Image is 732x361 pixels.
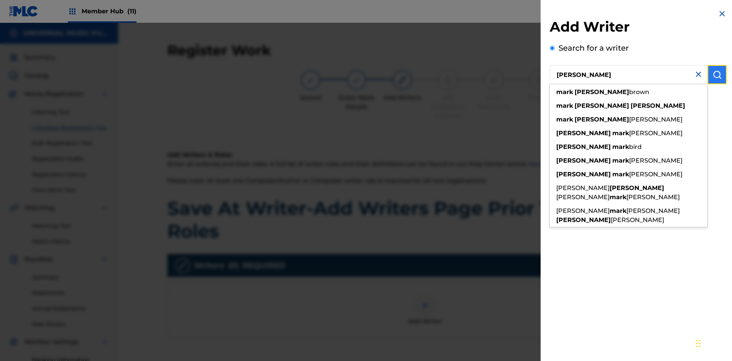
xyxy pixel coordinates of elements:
[556,171,611,178] strong: [PERSON_NAME]
[631,102,685,109] strong: [PERSON_NAME]
[575,116,629,123] strong: [PERSON_NAME]
[629,129,682,137] span: [PERSON_NAME]
[629,88,649,96] span: brown
[556,143,611,150] strong: [PERSON_NAME]
[694,70,703,79] img: close
[694,324,732,361] iframe: Chat Widget
[556,129,611,137] strong: [PERSON_NAME]
[556,193,610,201] span: [PERSON_NAME]
[550,18,727,38] h2: Add Writer
[556,116,573,123] strong: mark
[575,88,629,96] strong: [PERSON_NAME]
[556,216,611,224] strong: [PERSON_NAME]
[556,184,610,192] span: [PERSON_NAME]
[612,157,629,164] strong: mark
[127,8,136,15] span: (11)
[9,6,39,17] img: MLC Logo
[629,171,682,178] span: [PERSON_NAME]
[629,143,642,150] span: bird
[556,207,610,214] span: [PERSON_NAME]
[556,157,611,164] strong: [PERSON_NAME]
[82,7,136,16] span: Member Hub
[611,216,664,224] span: [PERSON_NAME]
[559,43,629,53] label: Search for a writer
[629,157,682,164] span: [PERSON_NAME]
[612,129,629,137] strong: mark
[556,88,573,96] strong: mark
[550,65,708,84] input: Search writer's name or IPI Number
[610,193,626,201] strong: mark
[556,102,573,109] strong: mark
[629,116,682,123] span: [PERSON_NAME]
[713,70,722,79] img: Search Works
[612,143,629,150] strong: mark
[610,207,626,214] strong: mark
[626,193,680,201] span: [PERSON_NAME]
[626,207,680,214] span: [PERSON_NAME]
[612,171,629,178] strong: mark
[610,184,664,192] strong: [PERSON_NAME]
[696,332,701,355] div: Drag
[575,102,629,109] strong: [PERSON_NAME]
[68,7,77,16] img: Top Rightsholders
